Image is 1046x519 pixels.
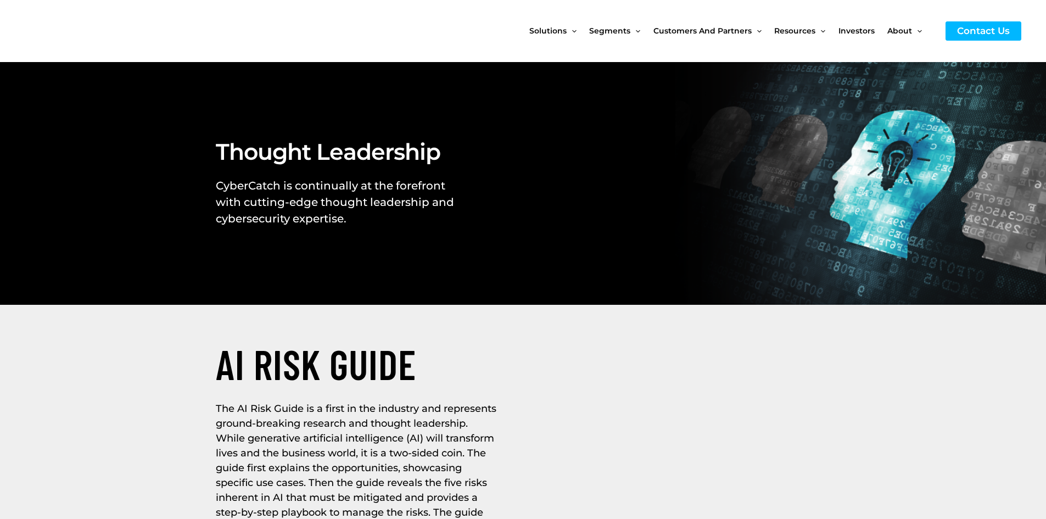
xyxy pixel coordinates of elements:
[216,338,518,390] h2: AI RISK GUIDE
[216,137,454,166] h2: Thought Leadership
[567,8,577,54] span: Menu Toggle
[815,8,825,54] span: Menu Toggle
[946,21,1021,41] a: Contact Us
[216,177,454,227] h2: CyberCatch is continually at the forefront with cutting-edge thought leadership and cybersecurity...
[838,8,887,54] a: Investors
[529,8,567,54] span: Solutions
[774,8,815,54] span: Resources
[887,8,912,54] span: About
[912,8,922,54] span: Menu Toggle
[630,8,640,54] span: Menu Toggle
[653,8,752,54] span: Customers and Partners
[19,8,151,54] img: CyberCatch
[752,8,762,54] span: Menu Toggle
[529,8,935,54] nav: Site Navigation: New Main Menu
[589,8,630,54] span: Segments
[838,8,875,54] span: Investors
